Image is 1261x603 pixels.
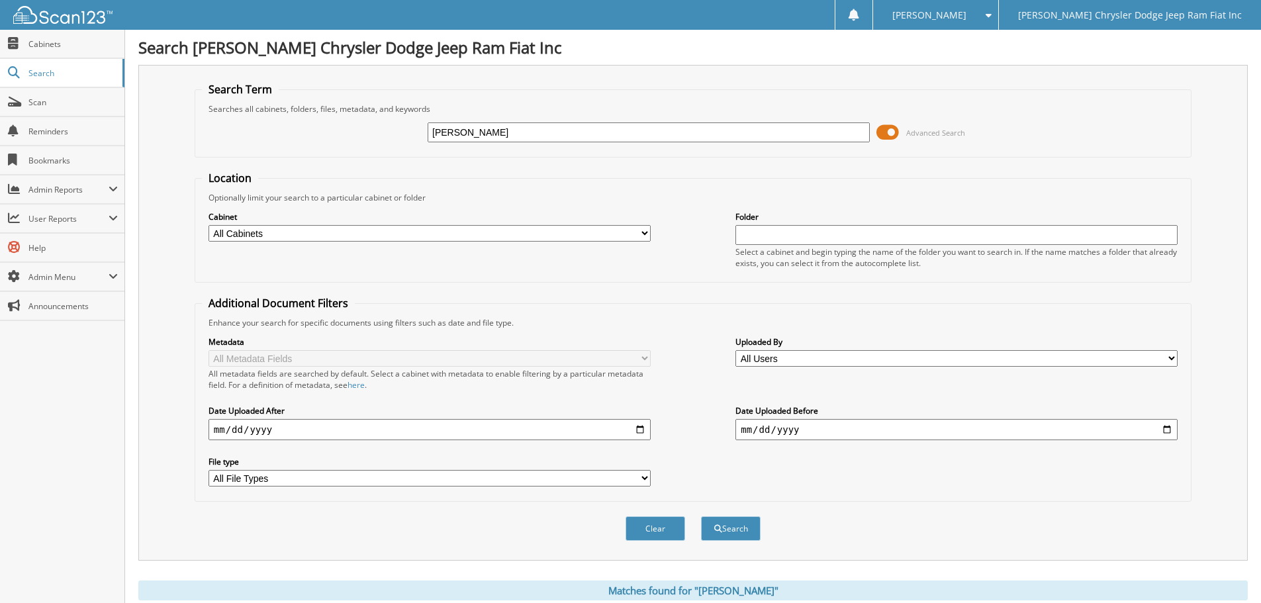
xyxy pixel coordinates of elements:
label: Uploaded By [735,336,1178,348]
button: Search [701,516,761,541]
span: Help [28,242,118,254]
button: Clear [626,516,685,541]
label: Cabinet [209,211,651,222]
label: File type [209,456,651,467]
label: Folder [735,211,1178,222]
a: here [348,379,365,391]
label: Date Uploaded Before [735,405,1178,416]
div: Matches found for "[PERSON_NAME]" [138,580,1248,600]
span: Reminders [28,126,118,137]
input: end [735,419,1178,440]
div: All metadata fields are searched by default. Select a cabinet with metadata to enable filtering b... [209,368,651,391]
span: Advanced Search [906,128,965,138]
span: Admin Reports [28,184,109,195]
label: Date Uploaded After [209,405,651,416]
div: Searches all cabinets, folders, files, metadata, and keywords [202,103,1184,115]
img: scan123-logo-white.svg [13,6,113,24]
span: Cabinets [28,38,118,50]
span: Announcements [28,301,118,312]
div: Select a cabinet and begin typing the name of the folder you want to search in. If the name match... [735,246,1178,269]
h1: Search [PERSON_NAME] Chrysler Dodge Jeep Ram Fiat Inc [138,36,1248,58]
label: Metadata [209,336,651,348]
span: Bookmarks [28,155,118,166]
span: User Reports [28,213,109,224]
div: Optionally limit your search to a particular cabinet or folder [202,192,1184,203]
span: [PERSON_NAME] Chrysler Dodge Jeep Ram Fiat Inc [1018,11,1242,19]
span: Scan [28,97,118,108]
legend: Search Term [202,82,279,97]
span: [PERSON_NAME] [892,11,966,19]
div: Enhance your search for specific documents using filters such as date and file type. [202,317,1184,328]
span: Admin Menu [28,271,109,283]
input: start [209,419,651,440]
span: Search [28,68,116,79]
legend: Additional Document Filters [202,296,355,310]
legend: Location [202,171,258,185]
